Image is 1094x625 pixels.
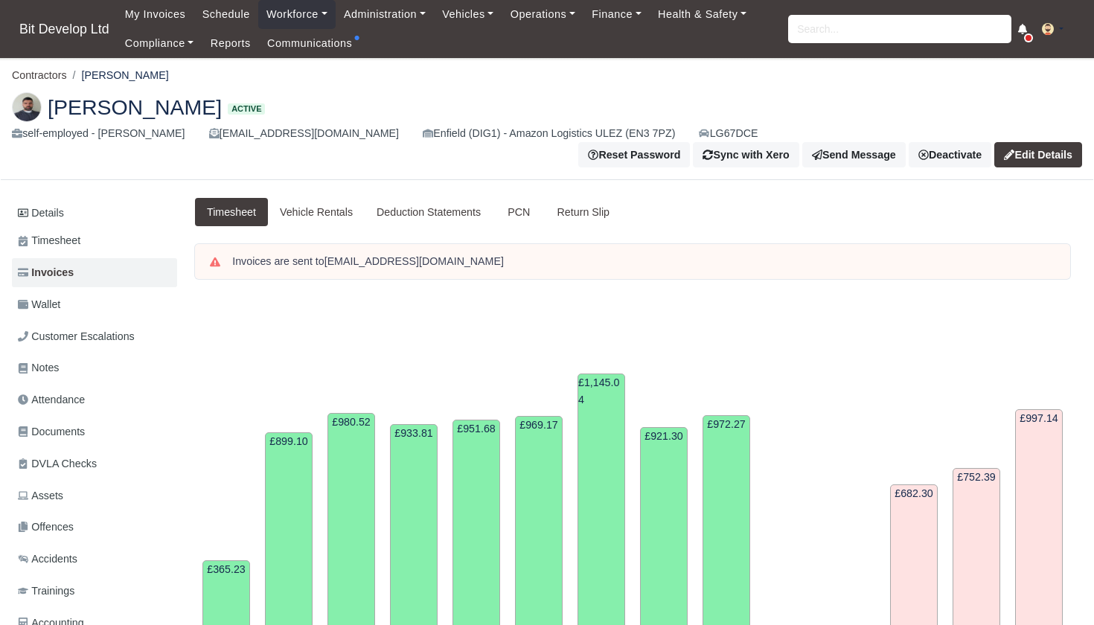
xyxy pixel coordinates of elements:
span: Invoices [18,264,74,281]
span: Timesheet [18,232,80,249]
a: Deduction Statements [365,198,493,227]
a: Edit Details [994,142,1082,167]
a: Compliance [117,29,202,58]
a: Documents [12,417,177,446]
a: Offences [12,513,177,542]
strong: [EMAIL_ADDRESS][DOMAIN_NAME] [324,255,504,267]
a: Bit Develop Ltd [12,15,117,44]
span: Trainings [18,583,74,600]
input: Search... [788,15,1011,43]
a: Trainings [12,577,177,606]
a: Timesheet [195,198,268,227]
span: Offences [18,519,74,536]
div: Alexandru Lupu [1,80,1093,180]
div: Enfield (DIG1) - Amazon Logistics ULEZ (EN3 7PZ) [423,125,675,142]
button: Sync with Xero [693,142,799,167]
span: Notes [18,359,59,376]
a: Communications [259,29,361,58]
span: Accidents [18,551,77,568]
a: Deactivate [909,142,991,167]
a: Wallet [12,290,177,319]
a: Assets [12,481,177,510]
span: Bit Develop Ltd [12,14,117,44]
span: Attendance [18,391,85,408]
a: Contractors [12,69,67,81]
a: Notes [12,353,177,382]
span: Wallet [18,296,60,313]
span: Documents [18,423,85,440]
a: Return Slip [546,198,621,227]
a: Customer Escalations [12,322,177,351]
a: Reports [202,29,259,58]
span: Customer Escalations [18,328,135,345]
div: self-employed - [PERSON_NAME] [12,125,185,142]
a: Invoices [12,258,177,287]
span: [PERSON_NAME] [48,97,222,118]
div: [EMAIL_ADDRESS][DOMAIN_NAME] [209,125,399,142]
span: Active [228,103,265,115]
a: Details [12,199,177,227]
a: LG67DCE [699,125,758,142]
a: Send Message [802,142,906,167]
a: Accidents [12,545,177,574]
a: Timesheet [12,226,177,255]
a: DVLA Checks [12,449,177,478]
span: DVLA Checks [18,455,97,472]
a: PCN [493,198,545,227]
a: Attendance [12,385,177,414]
button: Reset Password [578,142,690,167]
a: Vehicle Rentals [268,198,365,227]
iframe: Chat Widget [1020,554,1094,625]
li: [PERSON_NAME] [67,67,169,84]
span: Assets [18,487,63,504]
div: Invoices are sent to [232,254,1055,269]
